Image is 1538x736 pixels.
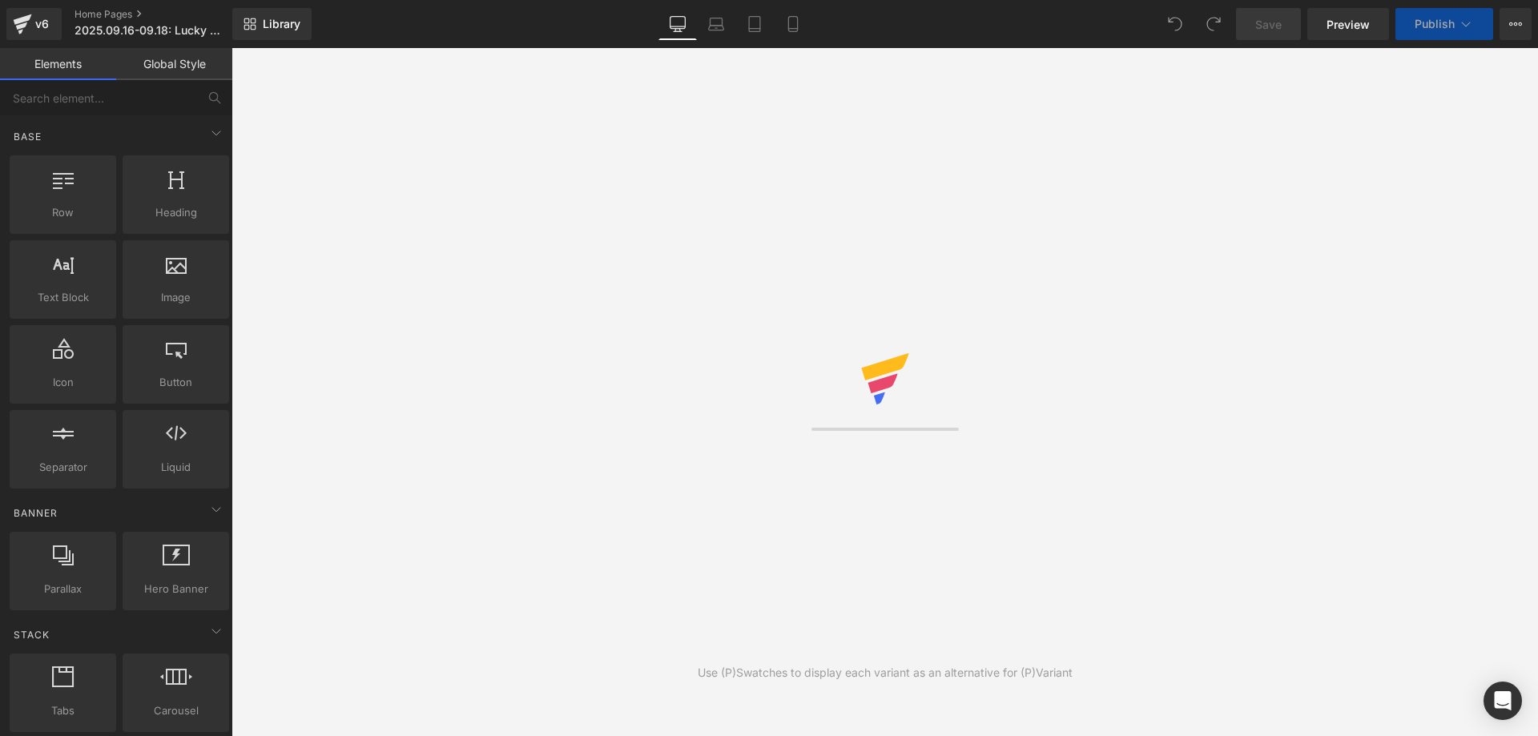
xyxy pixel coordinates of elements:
button: Publish [1395,8,1493,40]
a: Tablet [735,8,774,40]
span: Carousel [127,702,224,719]
a: Desktop [658,8,697,40]
a: New Library [232,8,312,40]
span: Image [127,289,224,306]
div: v6 [32,14,52,34]
a: Home Pages [74,8,259,21]
div: Use (P)Swatches to display each variant as an alternative for (P)Variant [698,664,1073,682]
a: Preview [1307,8,1389,40]
button: More [1500,8,1532,40]
span: Save [1255,16,1282,33]
span: Row [14,204,111,221]
span: Base [12,129,43,144]
span: 2025.09.16-09.18: Lucky Order Super Sale [74,24,228,37]
span: Button [127,374,224,391]
span: Text Block [14,289,111,306]
button: Undo [1159,8,1191,40]
button: Redo [1198,8,1230,40]
a: Laptop [697,8,735,40]
a: Mobile [774,8,812,40]
span: Icon [14,374,111,391]
span: Library [263,17,300,31]
span: Separator [14,459,111,476]
span: Preview [1327,16,1370,33]
span: Liquid [127,459,224,476]
span: Hero Banner [127,581,224,597]
a: Global Style [116,48,232,80]
div: Open Intercom Messenger [1484,682,1522,720]
span: Parallax [14,581,111,597]
a: v6 [6,8,62,40]
span: Tabs [14,702,111,719]
span: Banner [12,505,59,521]
span: Heading [127,204,224,221]
span: Stack [12,627,51,642]
span: Publish [1415,18,1455,30]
